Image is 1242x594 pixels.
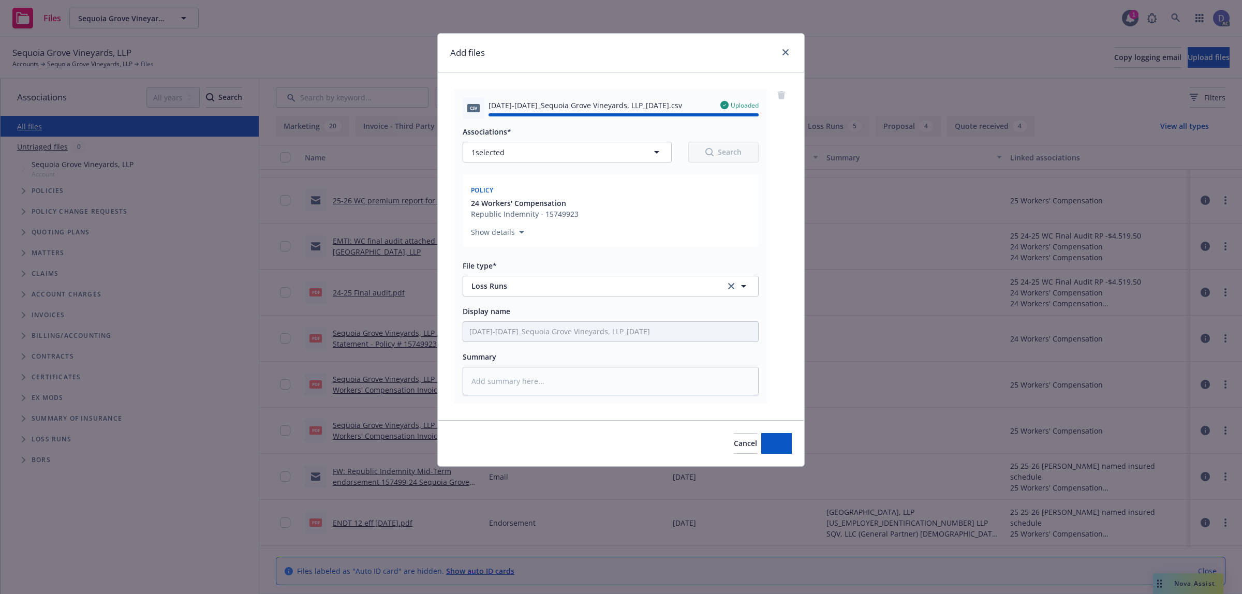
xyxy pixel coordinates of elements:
button: Loss Runsclear selection [463,276,759,296]
span: Uploaded [731,101,759,110]
span: Add files [761,438,792,448]
div: Republic Indemnity - 15749923 [471,209,579,219]
a: clear selection [725,280,737,292]
span: Summary [463,352,496,362]
button: Cancel [734,433,757,454]
span: Display name [463,306,510,316]
span: Loss Runs [471,280,711,291]
button: Show details [467,226,528,239]
span: Cancel [734,438,757,448]
span: csv [467,104,480,112]
a: close [779,46,792,58]
h1: Add files [450,46,485,60]
span: Policy [471,186,494,195]
button: 24 Workers' Compensation [471,198,579,209]
button: 1selected [463,142,672,162]
input: Add display name here... [463,322,758,341]
a: remove [775,89,788,101]
button: Add files [761,433,792,454]
span: File type* [463,261,497,271]
span: 1 selected [471,147,505,158]
span: [DATE]-[DATE]_Sequoia Grove Vineyards, LLP_[DATE].csv [489,100,682,111]
span: Associations* [463,127,511,137]
span: 24 Workers' Compensation [471,198,566,209]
